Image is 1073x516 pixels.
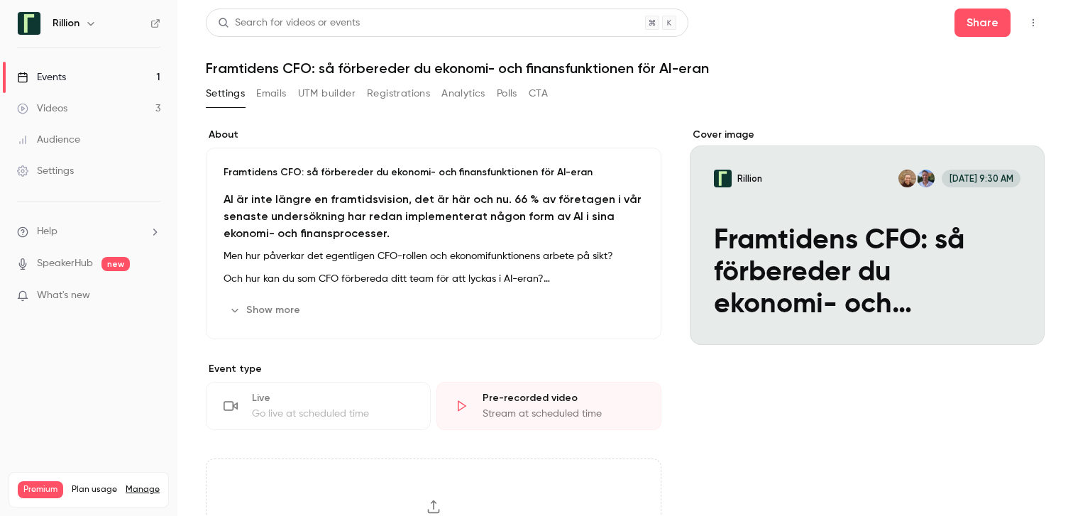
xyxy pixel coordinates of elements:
button: Analytics [441,82,485,105]
span: Help [37,224,57,239]
button: UTM builder [298,82,356,105]
img: Rillion [18,12,40,35]
div: Audience [17,133,80,147]
p: Framtidens CFO: så förbereder du ekonomi- och finansfunktionen för AI-eran​ [224,165,644,180]
button: Settings [206,82,245,105]
a: Manage [126,484,160,495]
div: Search for videos or events [218,16,360,31]
div: Stream at scheduled time [483,407,644,421]
div: Events [17,70,66,84]
a: SpeakerHub [37,256,93,271]
span: new [101,257,130,271]
div: Videos [17,101,67,116]
button: Share [954,9,1011,37]
button: CTA [529,82,548,105]
button: Show more [224,299,309,322]
button: Polls [497,82,517,105]
button: Registrations [367,82,430,105]
h2: AI är inte längre en framtidsvision, det är här och nu. 66 % av företagen i vår senaste undersökn... [224,191,644,242]
p: Event type [206,362,661,376]
div: LiveGo live at scheduled time [206,382,431,430]
div: Settings [17,164,74,178]
span: Premium [18,481,63,498]
section: Cover image [690,128,1045,345]
iframe: Noticeable Trigger [143,290,160,302]
p: Och hur kan du som CFO förbereda ditt team för att lyckas i AI-eran? [224,270,644,287]
span: What's new [37,288,90,303]
h1: Framtidens CFO: så förbereder du ekonomi- och finansfunktionen för AI-eran​ [206,60,1045,77]
div: Pre-recorded video [483,391,644,405]
li: help-dropdown-opener [17,224,160,239]
label: About [206,128,661,142]
p: Men hur påverkar det egentligen CFO-rollen och ekonomifunktionens arbete på sikt? [224,248,644,265]
button: Emails [256,82,286,105]
h6: Rillion [53,16,79,31]
div: Go live at scheduled time [252,407,413,421]
div: Live [252,391,413,405]
div: Pre-recorded videoStream at scheduled time [436,382,661,430]
label: Cover image [690,128,1045,142]
span: Plan usage [72,484,117,495]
